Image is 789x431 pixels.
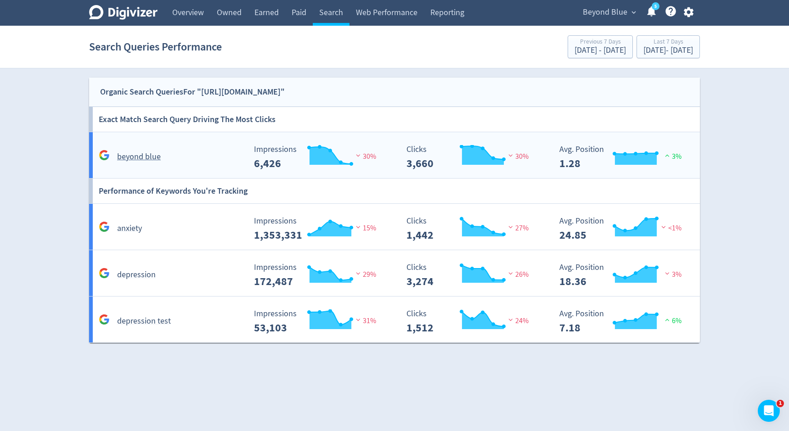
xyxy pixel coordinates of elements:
[99,150,110,161] svg: Google Analytics
[777,400,784,407] span: 1
[117,269,156,280] h5: depression
[654,3,657,10] text: 5
[506,152,515,159] img: negative-performance.svg
[100,85,285,99] div: Organic Search Queries For "[URL][DOMAIN_NAME]"
[663,270,682,279] span: 3%
[568,35,633,58] button: Previous 7 Days[DATE] - [DATE]
[663,316,682,325] span: 6%
[402,145,540,169] svg: Clicks 3,660
[99,107,276,132] h6: Exact Match Search Query Driving The Most Clicks
[354,224,363,230] img: negative-performance.svg
[663,270,672,277] img: negative-performance.svg
[555,309,693,334] svg: Avg. Position 7.18
[659,224,682,233] span: <1%
[354,152,376,161] span: 30%
[249,263,387,287] svg: Impressions 172,487
[117,223,142,234] h5: anxiety
[506,152,529,161] span: 30%
[506,224,529,233] span: 27%
[89,297,700,343] a: depression test Impressions 53,103 Impressions 53,103 31% Clicks 1,512 Clicks 1,512 24% Avg. Posi...
[99,221,110,232] svg: Google Analytics
[354,316,363,323] img: negative-performance.svg
[89,32,222,62] h1: Search Queries Performance
[583,5,627,20] span: Beyond Blue
[402,217,540,241] svg: Clicks 1,442
[506,316,529,325] span: 24%
[89,132,700,179] a: beyond blue Impressions 6,426 Impressions 6,426 30% Clicks 3,660 Clicks 3,660 30% Avg. Position 1...
[575,46,626,55] div: [DATE] - [DATE]
[637,35,700,58] button: Last 7 Days[DATE]- [DATE]
[354,224,376,233] span: 15%
[555,217,693,241] svg: Avg. Position 24.85
[555,145,693,169] svg: Avg. Position 1.28
[354,270,363,277] img: negative-performance.svg
[249,145,387,169] svg: Impressions 6,426
[89,204,700,250] a: anxiety Impressions 1,353,331 Impressions 1,353,331 15% Clicks 1,442 Clicks 1,442 27% Avg. Positi...
[354,270,376,279] span: 29%
[117,151,161,162] h5: beyond blue
[117,316,171,327] h5: depression test
[506,316,515,323] img: negative-performance.svg
[506,270,529,279] span: 26%
[555,263,693,287] svg: Avg. Position 18.36
[89,250,700,297] a: depression Impressions 172,487 Impressions 172,487 29% Clicks 3,274 Clicks 3,274 26% Avg. Positio...
[643,39,693,46] div: Last 7 Days
[663,152,672,159] img: positive-performance.svg
[506,224,515,230] img: negative-performance.svg
[354,152,363,159] img: negative-performance.svg
[652,2,659,10] a: 5
[99,268,110,279] svg: Google Analytics
[758,400,780,422] iframe: Intercom live chat
[402,263,540,287] svg: Clicks 3,274
[659,224,668,230] img: negative-performance.svg
[99,314,110,325] svg: Google Analytics
[580,5,638,20] button: Beyond Blue
[663,316,672,323] img: positive-performance.svg
[630,8,638,17] span: expand_more
[643,46,693,55] div: [DATE] - [DATE]
[506,270,515,277] img: negative-performance.svg
[402,309,540,334] svg: Clicks 1,512
[99,179,248,203] h6: Performance of Keywords You're Tracking
[575,39,626,46] div: Previous 7 Days
[249,309,387,334] svg: Impressions 53,103
[354,316,376,325] span: 31%
[249,217,387,241] svg: Impressions 1,353,331
[663,152,682,161] span: 3%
